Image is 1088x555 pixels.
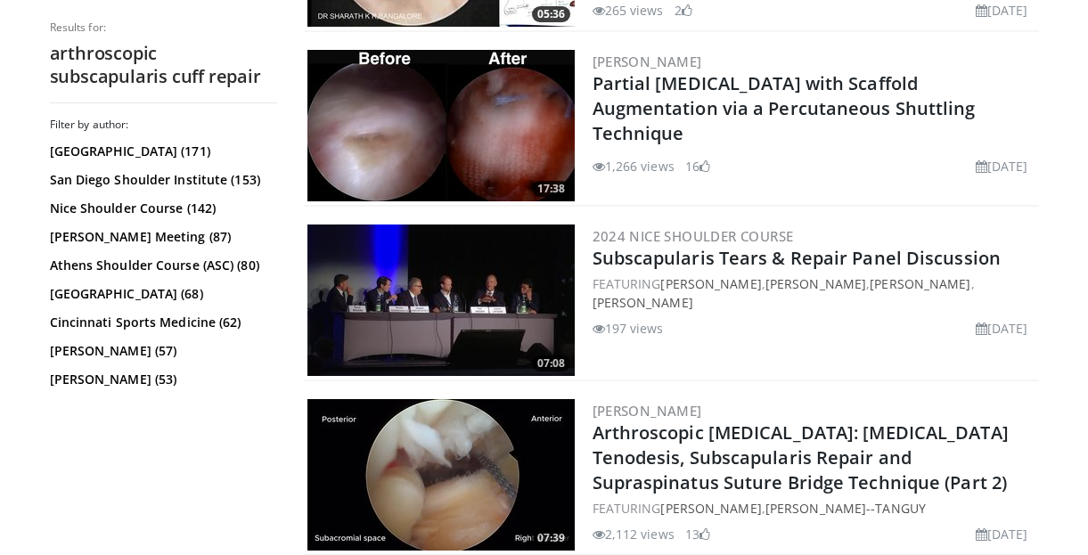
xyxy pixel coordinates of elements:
li: [DATE] [976,319,1028,338]
span: 07:39 [532,530,570,546]
li: 265 views [593,1,664,20]
a: San Diego Shoulder Institute (153) [50,171,273,189]
a: Arthroscopic [MEDICAL_DATA]: [MEDICAL_DATA] Tenodesis, Subscapularis Repair and Supraspinatus Sut... [593,420,1009,494]
a: 07:39 [307,399,575,551]
a: [PERSON_NAME] [870,275,970,292]
a: Subscapularis Tears & Repair Panel Discussion [593,246,1002,270]
img: e29e304b-cb9c-4d13-b4bb-8185d3b702de.300x170_q85_crop-smart_upscale.jpg [307,224,575,376]
a: [GEOGRAPHIC_DATA] (171) [50,143,273,160]
li: 16 [685,157,710,175]
span: 05:36 [532,6,570,22]
img: eaa0bc23-14c0-4f10-b2f1-7996b06f93ef.300x170_q85_crop-smart_upscale.jpg [307,399,575,551]
a: [PERSON_NAME]--Tanguy [765,500,926,517]
a: Nice Shoulder Course (142) [50,200,273,217]
span: 17:38 [532,181,570,197]
li: 1,266 views [593,157,675,175]
p: Results for: [50,20,277,35]
a: Athens Shoulder Course (ASC) (80) [50,257,273,274]
a: [PERSON_NAME] [765,275,866,292]
li: [DATE] [976,525,1028,543]
a: Partial [MEDICAL_DATA] with Scaffold Augmentation via a Percutaneous Shuttling Technique [593,71,976,145]
a: [PERSON_NAME] (57) [50,342,273,360]
img: 427a08a1-5b7b-4cf6-861f-e0c2388bddea.jpeg.300x170_q85_crop-smart_upscale.jpg [307,50,575,201]
a: [PERSON_NAME] [660,500,761,517]
div: FEATURING , [593,499,1035,518]
a: 2024 Nice Shoulder Course [593,227,794,245]
span: 07:08 [532,355,570,371]
li: 13 [685,525,710,543]
h2: arthroscopic subscapularis cuff repair [50,42,277,88]
div: FEATURING , , , [593,274,1035,312]
li: [DATE] [976,1,1028,20]
h3: Filter by author: [50,118,277,132]
li: 2,112 views [593,525,675,543]
a: Cincinnati Sports Medicine (62) [50,314,273,331]
a: [PERSON_NAME] [593,402,702,420]
li: [DATE] [976,157,1028,175]
li: 2 [675,1,692,20]
a: [PERSON_NAME] [593,53,702,70]
a: [PERSON_NAME] (53) [50,371,273,388]
a: [PERSON_NAME] [593,294,693,311]
a: [GEOGRAPHIC_DATA] (68) [50,285,273,303]
a: 07:08 [307,224,575,376]
a: [PERSON_NAME] Meeting (87) [50,228,273,246]
li: 197 views [593,319,664,338]
a: [PERSON_NAME] [660,275,761,292]
a: 17:38 [307,50,575,201]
